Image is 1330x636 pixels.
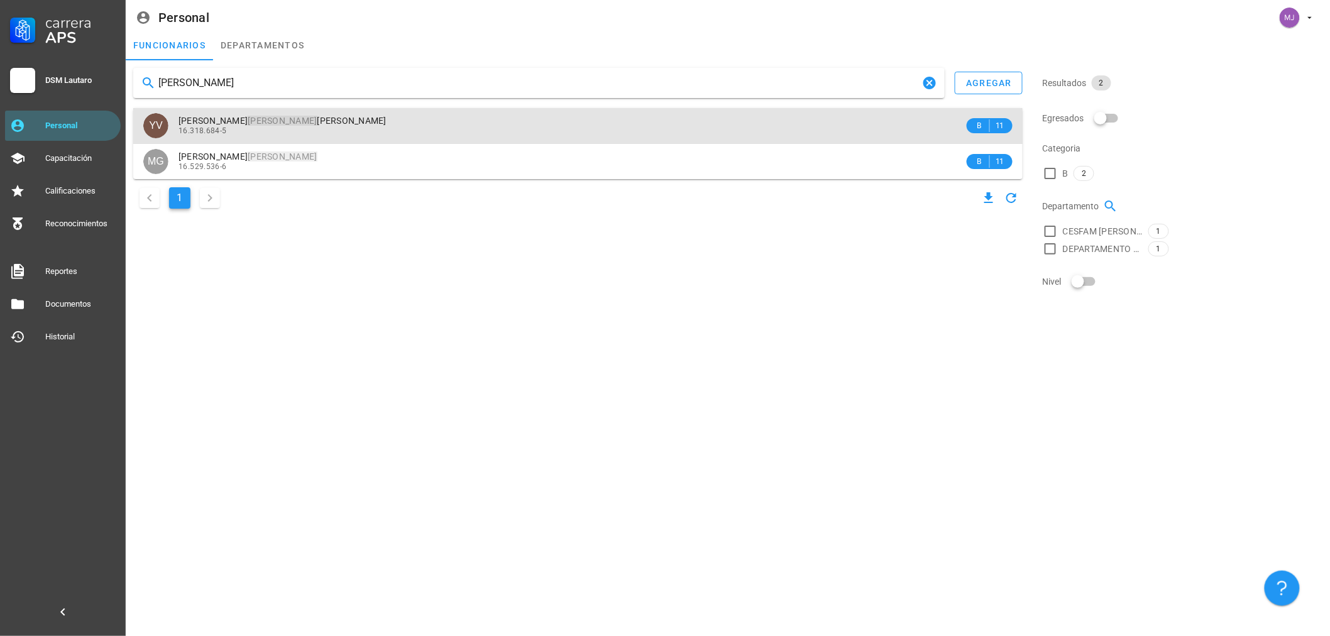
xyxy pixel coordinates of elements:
[143,149,168,174] div: avatar
[248,151,317,162] mark: [PERSON_NAME]
[213,30,312,60] a: departamentos
[143,113,168,138] div: avatar
[133,184,226,212] nav: Navegación de paginación
[1063,243,1143,255] span: DEPARTAMENTO DE SALUD
[5,176,121,206] a: Calificaciones
[158,11,209,25] div: Personal
[45,121,116,131] div: Personal
[126,30,213,60] a: funcionarios
[1157,242,1161,256] span: 1
[922,75,937,90] button: Clear
[1157,224,1161,238] span: 1
[5,111,121,141] a: Personal
[5,143,121,173] a: Capacitación
[169,187,190,209] button: Página actual, página 1
[1082,167,1086,180] span: 2
[45,30,116,45] div: APS
[45,219,116,229] div: Reconocimientos
[1043,68,1322,98] div: Resultados
[1043,266,1322,297] div: Nivel
[148,149,164,174] span: MG
[1063,225,1143,238] span: CESFAM [PERSON_NAME]
[974,155,984,168] span: B
[955,72,1023,94] button: agregar
[965,78,1012,88] div: agregar
[179,126,227,135] span: 16.318.684-5
[149,113,162,138] span: YV
[45,186,116,196] div: Calificaciones
[974,119,984,132] span: B
[45,15,116,30] div: Carrera
[995,155,1005,168] span: 11
[1280,8,1300,28] div: avatar
[179,151,317,162] span: [PERSON_NAME]
[45,75,116,85] div: DSM Lautaro
[1099,75,1104,90] span: 2
[45,332,116,342] div: Historial
[1043,191,1322,221] div: Departamento
[1043,133,1322,163] div: Categoria
[995,119,1005,132] span: 11
[5,289,121,319] a: Documentos
[158,73,920,93] input: Buscar funcionarios…
[179,116,387,126] span: [PERSON_NAME] [PERSON_NAME]
[45,299,116,309] div: Documentos
[1063,167,1069,180] span: B
[5,209,121,239] a: Reconocimientos
[248,116,317,126] mark: [PERSON_NAME]
[179,162,227,171] span: 16.529.536-6
[45,153,116,163] div: Capacitación
[1043,103,1322,133] div: Egresados
[5,322,121,352] a: Historial
[45,266,116,277] div: Reportes
[5,256,121,287] a: Reportes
